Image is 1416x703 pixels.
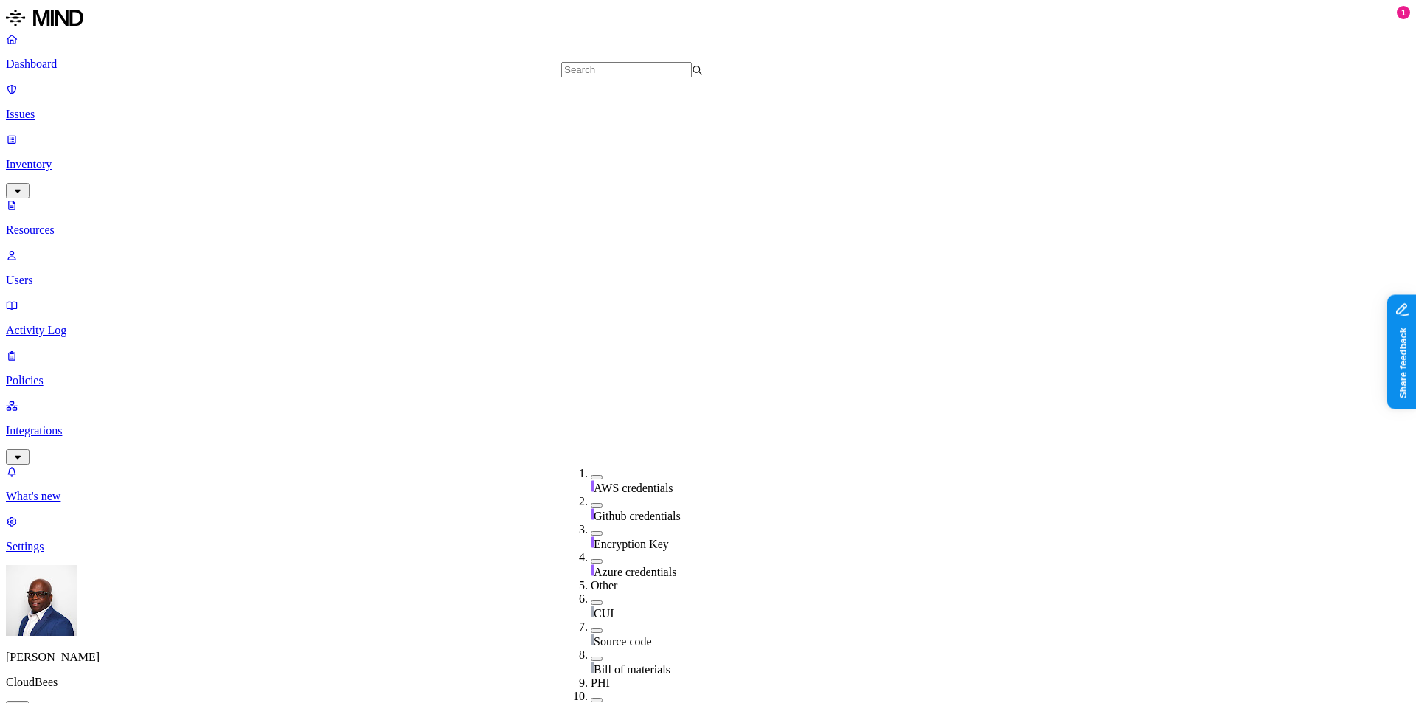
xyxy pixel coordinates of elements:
p: CloudBees [6,676,1410,689]
p: Inventory [6,158,1410,171]
div: 1 [1397,6,1410,19]
span: Source code [594,635,652,648]
div: Other [591,579,732,592]
a: Activity Log [6,299,1410,337]
p: Issues [6,108,1410,121]
span: Bill of materials [594,663,670,676]
img: secret-line.svg [591,508,594,520]
span: Github credentials [594,510,681,522]
p: What's new [6,490,1410,503]
img: secret-line.svg [591,564,594,576]
span: Encryption Key [594,538,669,550]
p: Settings [6,540,1410,553]
img: other-line.svg [591,662,594,673]
a: Settings [6,515,1410,553]
img: MIND [6,6,83,30]
a: Inventory [6,133,1410,196]
span: CUI [594,607,614,620]
a: What's new [6,465,1410,503]
a: Issues [6,83,1410,121]
p: Resources [6,224,1410,237]
p: Activity Log [6,324,1410,337]
img: other-line.svg [591,606,594,617]
a: Users [6,249,1410,287]
img: secret-line.svg [591,480,594,492]
span: Azure credentials [594,566,676,578]
a: Dashboard [6,32,1410,71]
a: Resources [6,198,1410,237]
img: secret-line.svg [591,536,594,548]
span: AWS credentials [594,482,673,494]
p: Integrations [6,424,1410,437]
div: PHI [591,676,732,690]
a: MIND [6,6,1410,32]
img: Gregory Thomas [6,565,77,636]
p: Policies [6,374,1410,387]
p: Users [6,274,1410,287]
a: Integrations [6,399,1410,463]
p: Dashboard [6,58,1410,71]
a: Policies [6,349,1410,387]
img: other-line.svg [591,634,594,645]
input: Search [561,62,692,77]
